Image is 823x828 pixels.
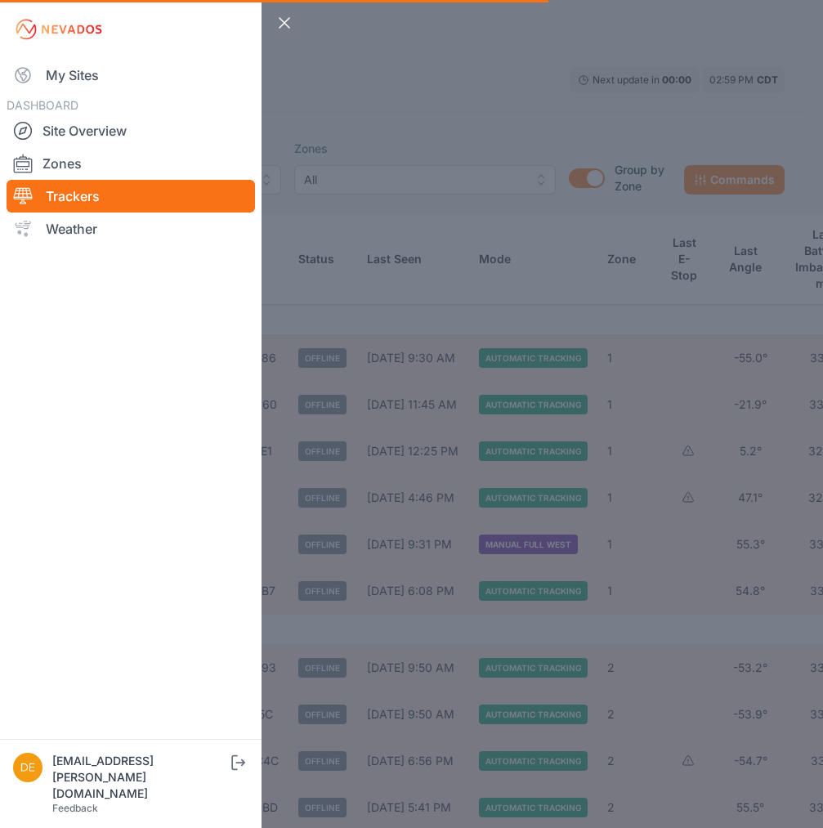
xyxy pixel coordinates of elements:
img: devin.martin@nevados.solar [13,753,42,782]
a: Zones [7,147,255,180]
a: Trackers [7,180,255,213]
a: My Sites [7,59,255,92]
a: Feedback [52,802,98,814]
a: Weather [7,213,255,245]
a: Site Overview [7,114,255,147]
div: [EMAIL_ADDRESS][PERSON_NAME][DOMAIN_NAME] [52,753,228,802]
img: Nevados [13,16,105,43]
span: DASHBOARD [7,98,78,112]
